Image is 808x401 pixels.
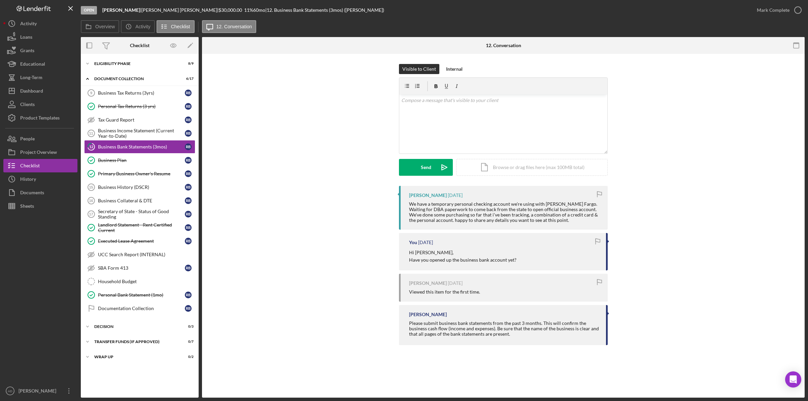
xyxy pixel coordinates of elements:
[409,312,447,317] div: [PERSON_NAME]
[98,185,185,190] div: Business History (DSCR)
[98,90,185,96] div: Business Tax Returns (3yrs)
[89,199,93,203] tspan: 16
[409,193,447,198] div: [PERSON_NAME]
[20,84,43,99] div: Dashboard
[409,240,417,245] div: You
[185,130,192,137] div: R B
[185,305,192,312] div: R B
[3,71,77,84] button: Long-Term
[84,180,195,194] a: 15Business History (DSCR)RB
[84,140,195,154] a: 12Business Bank Statements (3mos)RB
[3,132,77,145] button: People
[448,193,463,198] time: 2025-08-18 18:21
[185,265,192,271] div: R B
[409,256,516,264] p: Have you opened up the business bank account yet?
[750,3,805,17] button: Mark Complete
[185,143,192,150] div: R B
[181,77,194,81] div: 6 / 17
[3,98,77,111] button: Clients
[89,131,93,135] tspan: 11
[20,172,36,188] div: History
[135,24,150,29] label: Activity
[185,157,192,164] div: R B
[98,279,195,284] div: Household Budget
[81,20,119,33] button: Overview
[409,321,599,337] div: Please submit business bank statements from the past 3 months. This will confirm the business cas...
[185,238,192,244] div: R B
[84,100,195,113] a: Personal Tax Returns (3 yrs)RB
[20,111,60,126] div: Product Templates
[185,211,192,218] div: R B
[89,212,93,216] tspan: 17
[185,197,192,204] div: R B
[171,24,190,29] label: Checklist
[20,57,45,72] div: Educational
[3,145,77,159] button: Project Overview
[185,90,192,96] div: R B
[181,325,194,329] div: 0 / 3
[84,261,195,275] a: SBA Form 413RB
[218,7,244,13] div: $30,000.00
[20,186,44,201] div: Documents
[84,194,195,207] a: 16Business Collateral & DTERB
[98,117,185,123] div: Tax Guard Report
[421,159,431,176] div: Send
[84,127,195,140] a: 11Business Income Statement (Current Year-to-Date)RB
[3,17,77,30] button: Activity
[94,355,177,359] div: Wrap Up
[20,145,57,161] div: Project Overview
[20,44,34,59] div: Grants
[409,289,480,295] div: Viewed this item for the first time.
[3,159,77,172] a: Checklist
[8,389,12,393] text: AD
[98,306,185,311] div: Documentation Collection
[20,98,35,113] div: Clients
[98,252,195,257] div: UCC Search Report (INTERNAL)
[185,170,192,177] div: R B
[3,57,77,71] a: Educational
[98,292,185,298] div: Personal Bank Statement (1mo)
[3,111,77,125] button: Product Templates
[84,302,195,315] a: Documentation CollectionRB
[84,288,195,302] a: Personal Bank Statement (1mo)RB
[486,43,521,48] div: 12. Conversation
[84,154,195,167] a: Business PlanRB
[98,265,185,271] div: SBA Form 413
[20,159,40,174] div: Checklist
[20,71,42,86] div: Long-Term
[102,7,140,13] b: [PERSON_NAME]
[3,199,77,213] button: Sheets
[84,167,195,180] a: Primary Business Owner's ResumeRB
[448,280,463,286] time: 2025-08-15 22:38
[141,7,218,13] div: [PERSON_NAME] [PERSON_NAME] |
[102,7,141,13] div: |
[185,103,192,110] div: R B
[265,7,384,13] div: | 12. Business Bank Statements (3mos) ([PERSON_NAME])
[157,20,195,33] button: Checklist
[98,222,185,233] div: Landlord Statement - Rent Certified Current
[98,104,185,109] div: Personal Tax Returns (3 yrs)
[98,209,185,220] div: Secretary of State - Status of Good Standing
[216,24,252,29] label: 12. Conversation
[84,207,195,221] a: 17Secretary of State - Status of Good StandingRB
[20,132,35,147] div: People
[20,30,32,45] div: Loans
[3,44,77,57] a: Grants
[409,249,516,256] p: Hi [PERSON_NAME],
[3,84,77,98] a: Dashboard
[409,201,601,223] div: We have a temporary personal checking account we're using with [PERSON_NAME] Fargo. Waiting for D...
[757,3,789,17] div: Mark Complete
[98,128,185,139] div: Business Income Statement (Current Year-to-Date)
[84,275,195,288] a: Household Budget
[785,371,801,388] div: Open Intercom Messenger
[443,64,466,74] button: Internal
[399,64,439,74] button: Visible to Client
[244,7,253,13] div: 11 %
[185,184,192,191] div: R B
